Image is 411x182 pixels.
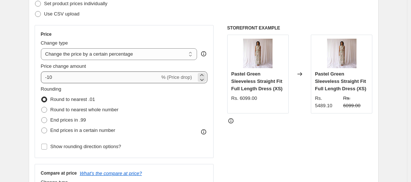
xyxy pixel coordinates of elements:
[80,171,142,176] button: What's the compare at price?
[41,71,160,83] input: -15
[41,170,77,176] h3: Compare at price
[41,86,62,92] span: Rounding
[231,95,257,102] div: Rs. 6099.00
[327,39,356,68] img: CLEOPATRA-1_80x.jpg
[243,39,273,68] img: CLEOPATRA-1_80x.jpg
[161,74,192,80] span: % (Price drop)
[50,127,115,133] span: End prices in a certain number
[44,11,80,17] span: Use CSV upload
[50,117,86,123] span: End prices in .99
[231,71,282,91] span: Pastel Green Sleeveless Straight Fit Full Length Dress (XS)
[343,95,369,109] strike: Rs. 6099.00
[50,107,119,112] span: Round to nearest whole number
[41,40,68,46] span: Change type
[50,97,95,102] span: Round to nearest .01
[50,144,121,149] span: Show rounding direction options?
[227,25,373,31] h6: STOREFRONT EXAMPLE
[315,95,340,109] div: Rs. 5489.10
[200,50,207,57] div: help
[44,1,108,6] span: Set product prices individually
[315,71,366,91] span: Pastel Green Sleeveless Straight Fit Full Length Dress (XS)
[41,31,52,37] h3: Price
[41,63,86,69] span: Price change amount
